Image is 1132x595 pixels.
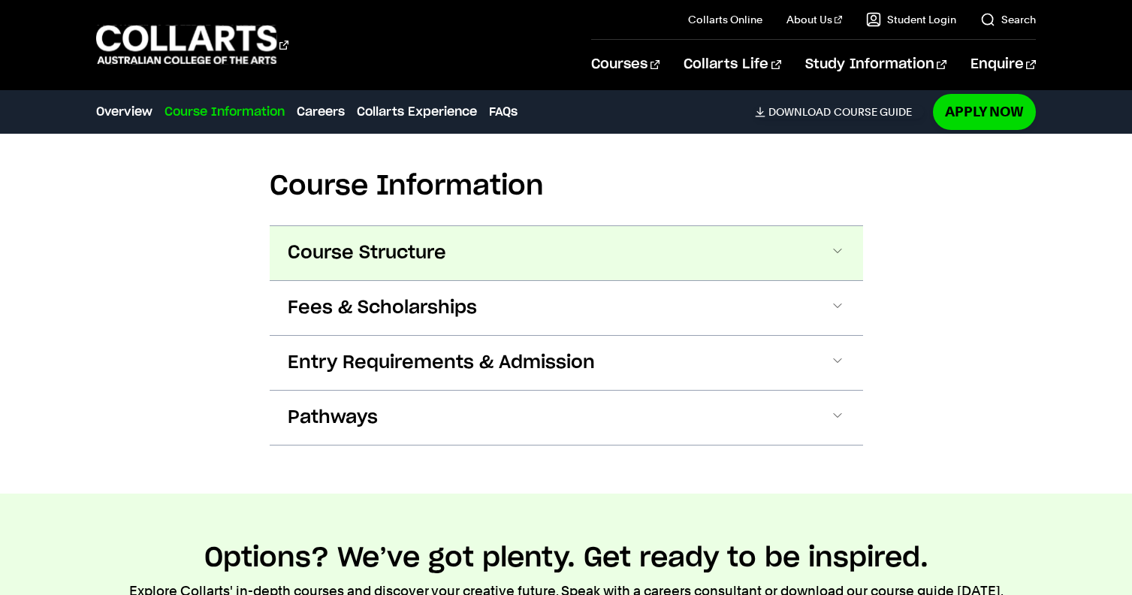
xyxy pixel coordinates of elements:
a: Careers [297,103,345,121]
a: Collarts Online [688,12,762,27]
a: Study Information [805,40,946,89]
a: Collarts Life [684,40,780,89]
span: Pathways [288,406,378,430]
div: Go to homepage [96,23,288,66]
button: Pathways [270,391,863,445]
a: About Us [786,12,842,27]
span: Entry Requirements & Admission [288,351,595,375]
a: Overview [96,103,152,121]
a: Collarts Experience [357,103,477,121]
span: Download [768,105,831,119]
a: Student Login [866,12,956,27]
a: DownloadCourse Guide [755,105,924,119]
a: Enquire [971,40,1036,89]
a: Course Information [165,103,285,121]
a: Search [980,12,1036,27]
h2: Options? We’ve got plenty. Get ready to be inspired. [204,542,928,575]
button: Entry Requirements & Admission [270,336,863,390]
a: FAQs [489,103,518,121]
span: Fees & Scholarships [288,296,477,320]
span: Course Structure [288,241,446,265]
a: Apply Now [933,94,1036,129]
h2: Course Information [270,170,863,203]
a: Courses [591,40,660,89]
button: Course Structure [270,226,863,280]
button: Fees & Scholarships [270,281,863,335]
